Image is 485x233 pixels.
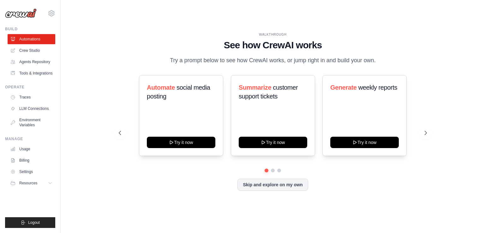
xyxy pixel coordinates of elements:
button: Try it now [239,137,307,148]
span: Resources [19,181,37,186]
div: WALKTHROUGH [119,32,427,37]
button: Try it now [330,137,399,148]
img: Logo [5,9,37,18]
span: customer support tickets [239,84,298,100]
span: Logout [28,220,40,225]
span: social media posting [147,84,210,100]
a: Traces [8,92,55,102]
div: Build [5,27,55,32]
a: Automations [8,34,55,44]
button: Logout [5,217,55,228]
span: Automate [147,84,175,91]
button: Resources [8,178,55,188]
span: Generate [330,84,357,91]
button: Skip and explore on my own [237,179,308,191]
a: Agents Repository [8,57,55,67]
a: Crew Studio [8,45,55,56]
span: Summarize [239,84,271,91]
a: Tools & Integrations [8,68,55,78]
a: LLM Connections [8,104,55,114]
span: weekly reports [358,84,397,91]
div: Operate [5,85,55,90]
a: Settings [8,167,55,177]
a: Environment Variables [8,115,55,130]
div: Manage [5,136,55,141]
button: Try it now [147,137,215,148]
h1: See how CrewAI works [119,39,427,51]
p: Try a prompt below to see how CrewAI works, or jump right in and build your own. [167,56,379,65]
a: Usage [8,144,55,154]
a: Billing [8,155,55,165]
